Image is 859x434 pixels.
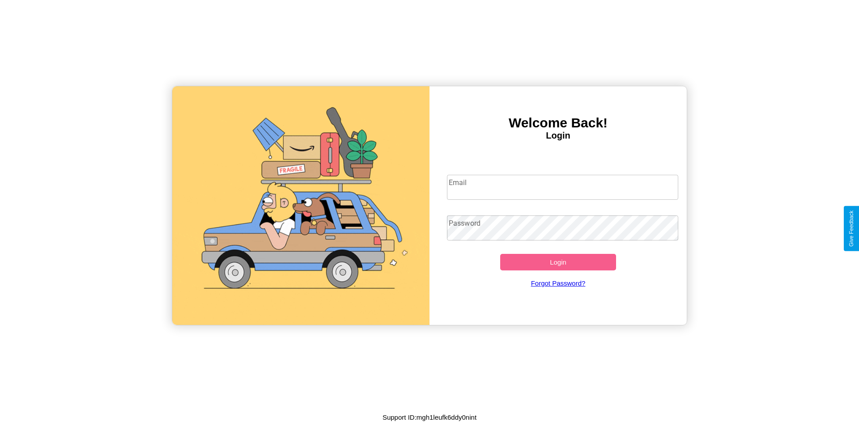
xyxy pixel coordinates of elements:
img: gif [172,86,429,325]
a: Forgot Password? [442,270,674,296]
div: Give Feedback [848,211,855,247]
p: Support ID: mgh1leufk6ddy0nint [383,411,476,423]
h4: Login [429,131,687,141]
h3: Welcome Back! [429,115,687,131]
button: Login [500,254,616,270]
